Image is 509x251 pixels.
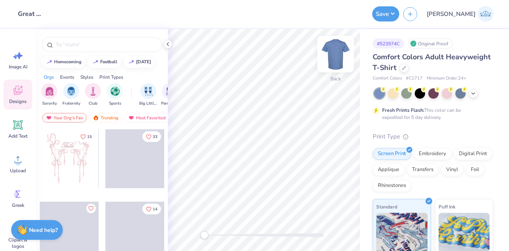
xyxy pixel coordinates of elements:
[10,167,26,174] span: Upload
[200,231,208,239] div: Accessibility label
[124,56,155,68] button: [DATE]
[62,83,80,107] button: filter button
[54,60,82,64] div: homecoming
[166,87,175,96] img: Parent's Weekend Image
[161,83,179,107] button: filter button
[466,164,484,176] div: Foil
[136,60,151,64] div: halloween
[109,101,121,107] span: Sports
[330,75,341,82] div: Back
[427,75,466,82] span: Minimum Order: 24 +
[320,38,352,70] img: Back
[153,135,157,139] span: 33
[423,6,497,22] a: [PERSON_NAME]
[111,87,120,96] img: Sports Image
[414,148,451,160] div: Embroidery
[478,6,493,22] img: Janilyn Atanacio
[85,83,101,107] button: filter button
[441,164,463,176] div: Vinyl
[93,115,99,121] img: trending.gif
[85,83,101,107] div: filter for Club
[372,6,399,21] button: Save
[144,87,153,96] img: Big Little Reveal Image
[142,131,161,142] button: Like
[454,148,492,160] div: Digital Print
[373,164,404,176] div: Applique
[376,202,397,211] span: Standard
[29,226,58,234] strong: Need help?
[60,74,74,81] div: Events
[142,204,161,214] button: Like
[44,74,54,81] div: Orgs
[5,237,31,249] span: Clipart & logos
[139,101,157,107] span: Big Little Reveal
[139,83,157,107] button: filter button
[373,132,493,141] div: Print Type
[42,113,87,123] div: Your Org's Fav
[92,60,99,64] img: trend_line.gif
[46,60,52,64] img: trend_line.gif
[128,115,134,121] img: most_fav.gif
[124,113,169,123] div: Most Favorited
[407,164,439,176] div: Transfers
[373,148,411,160] div: Screen Print
[382,107,424,113] strong: Fresh Prints Flash:
[89,87,97,96] img: Club Image
[55,41,157,49] input: Try "Alpha"
[67,87,76,96] img: Fraternity Image
[99,74,123,81] div: Print Types
[439,202,455,211] span: Puff Ink
[107,83,123,107] button: filter button
[12,202,24,208] span: Greek
[41,83,57,107] button: filter button
[373,39,404,49] div: # 523974C
[42,101,57,107] span: Sorority
[8,133,27,139] span: Add Text
[42,56,85,68] button: homecoming
[77,131,95,142] button: Like
[89,101,97,107] span: Club
[62,101,80,107] span: Fraternity
[161,101,179,107] span: Parent's Weekend
[9,64,27,70] span: Image AI
[373,180,411,192] div: Rhinestones
[408,39,453,49] div: Original Proof
[89,113,122,123] div: Trending
[62,83,80,107] div: filter for Fraternity
[427,10,476,19] span: [PERSON_NAME]
[86,204,96,213] button: Like
[80,74,93,81] div: Styles
[46,115,52,121] img: most_fav.gif
[100,60,117,64] div: football
[45,87,54,96] img: Sorority Image
[373,52,491,72] span: Comfort Colors Adult Heavyweight T-Shirt
[128,60,134,64] img: trend_line.gif
[9,98,27,105] span: Designs
[382,107,480,121] div: This color can be expedited for 5 day delivery.
[87,135,92,139] span: 15
[107,83,123,107] div: filter for Sports
[88,56,121,68] button: football
[161,83,179,107] div: filter for Parent's Weekend
[139,83,157,107] div: filter for Big Little Reveal
[373,75,402,82] span: Comfort Colors
[12,6,51,22] input: Untitled Design
[406,75,423,82] span: # C1717
[153,207,157,211] span: 14
[41,83,57,107] div: filter for Sorority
